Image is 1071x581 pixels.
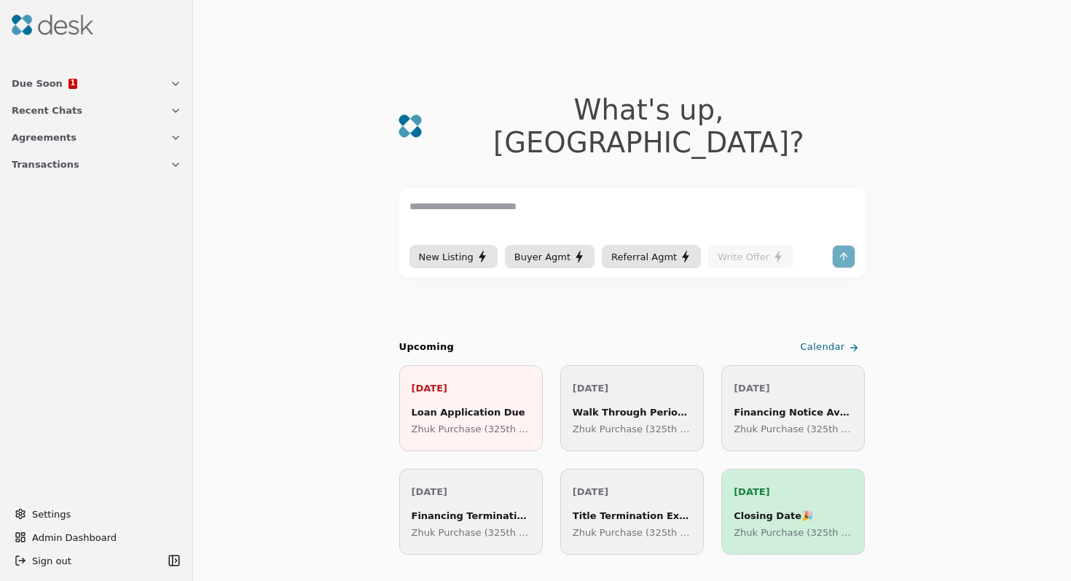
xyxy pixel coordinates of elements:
[412,508,530,523] div: Financing Termination Deadline
[398,114,423,139] img: logo
[419,249,488,265] div: New Listing
[602,245,701,268] button: Referral Agmt
[3,151,190,178] button: Transactions
[412,421,530,437] p: Zhuk Purchase (325th Court)
[734,381,852,396] p: [DATE]
[3,124,190,151] button: Agreements
[573,405,691,420] div: Walk Through Period Begins
[70,79,75,87] span: 1
[560,469,704,555] a: [DATE]Title Termination ExpiresZhuk Purchase (325th Court)
[734,508,852,523] div: Closing Date 🎉
[721,469,865,555] a: [DATE]Closing Date🎉Zhuk Purchase (325th Court)
[412,381,530,396] p: [DATE]
[32,530,178,545] span: Admin Dashboard
[399,469,543,555] a: [DATE]Financing Termination DeadlineZhuk Purchase (325th Court)
[12,103,82,118] span: Recent Chats
[32,507,71,522] span: Settings
[734,405,852,420] div: Financing Notice Available
[12,15,93,35] img: Desk
[573,421,691,437] p: Zhuk Purchase (325th Court)
[412,405,530,420] div: Loan Application Due
[514,249,570,265] span: Buyer Agmt
[573,525,691,540] p: Zhuk Purchase (325th Court)
[399,365,543,451] a: [DATE]Loan Application DueZhuk Purchase (325th Court)
[3,70,190,97] button: Due Soon1
[9,549,164,572] button: Sign out
[409,245,498,268] button: New Listing
[734,525,852,540] p: Zhuk Purchase (325th Court)
[12,130,76,145] span: Agreements
[9,526,184,549] button: Admin Dashboard
[3,97,190,124] button: Recent Chats
[399,340,455,355] h2: Upcoming
[560,365,704,451] a: [DATE]Walk Through Period BeginsZhuk Purchase (325th Court)
[573,484,691,499] p: [DATE]
[12,157,79,172] span: Transactions
[12,76,63,91] span: Due Soon
[412,484,530,499] p: [DATE]
[573,381,691,396] p: [DATE]
[434,93,864,159] div: What's up , [GEOGRAPHIC_DATA] ?
[32,553,71,569] span: Sign out
[9,502,184,526] button: Settings
[797,335,865,359] a: Calendar
[721,365,865,451] a: [DATE]Financing Notice AvailableZhuk Purchase (325th Court)
[800,340,844,355] span: Calendar
[573,508,691,523] div: Title Termination Expires
[611,249,677,265] span: Referral Agmt
[734,484,852,499] p: [DATE]
[505,245,595,268] button: Buyer Agmt
[734,421,852,437] p: Zhuk Purchase (325th Court)
[412,525,530,540] p: Zhuk Purchase (325th Court)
